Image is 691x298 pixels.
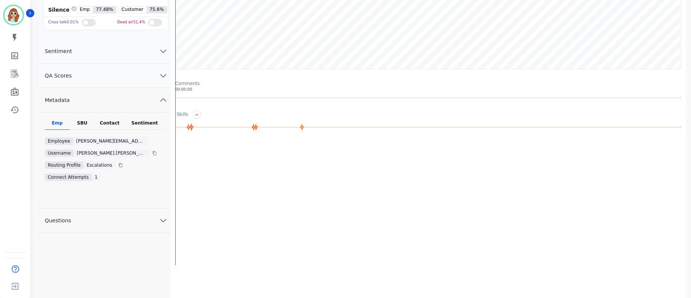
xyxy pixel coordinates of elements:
button: Sentiment chevron down [39,39,171,64]
div: Silence [47,6,77,14]
div: Skills [177,111,188,119]
div: [PERSON_NAME][EMAIL_ADDRESS][PERSON_NAME][DOMAIN_NAME] [73,137,149,145]
div: Routing Profile [45,161,84,169]
div: Username [45,149,74,157]
span: 77.48 % [93,6,116,13]
svg: chevron down [159,47,168,56]
span: Sentiment [39,47,78,55]
button: QA Scores chevron down [39,64,171,88]
div: [PERSON_NAME].[PERSON_NAME]@permaplate.com099204e2-51b3-11ee-843c-709685a97063 [74,149,149,157]
svg: chevron down [159,71,168,80]
span: Emp [77,6,93,13]
div: 00:00:00 [175,87,681,92]
span: Customer [118,6,146,13]
div: Employee [45,137,73,145]
div: Sentiment [125,120,165,130]
img: Bordered avatar [5,6,23,24]
span: 75.6 % [147,6,167,13]
div: Escalations [84,161,115,169]
div: Dead air 51.4 % [117,17,145,28]
span: Questions [39,217,77,224]
div: Cross talk 0.01 % [48,17,79,28]
span: QA Scores [39,72,78,79]
svg: chevron down [159,216,168,225]
div: SBU [70,120,95,130]
svg: chevron up [159,96,168,105]
button: Questions chevron down [39,208,171,233]
div: Comments [175,81,681,87]
div: 1 [92,173,101,181]
div: Connect Attempts [45,173,92,181]
div: Contact [95,120,125,130]
span: Metadata [39,96,76,104]
div: Emp [45,120,70,130]
button: Metadata chevron up [39,88,171,113]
